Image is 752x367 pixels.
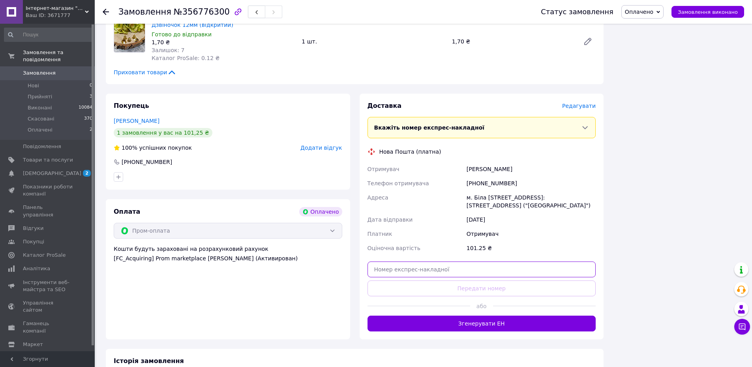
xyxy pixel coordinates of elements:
[114,21,145,52] img: Дзвіночок 12мм (відкритий)
[368,216,413,223] span: Дата відправки
[122,145,137,151] span: 100%
[449,36,577,47] div: 1,70 ₴
[103,8,109,16] div: Повернутися назад
[368,245,420,251] span: Оціночна вартість
[118,7,171,17] span: Замовлення
[114,68,176,76] span: Приховати товари
[470,302,493,310] span: або
[368,166,399,172] span: Отримувач
[23,143,61,150] span: Повідомлення
[23,238,44,245] span: Покупці
[562,103,596,109] span: Редагувати
[114,208,140,215] span: Оплата
[114,118,159,124] a: [PERSON_NAME]
[465,241,597,255] div: 101.25 ₴
[465,162,597,176] div: [PERSON_NAME]
[368,102,402,109] span: Доставка
[28,104,52,111] span: Виконані
[23,252,66,259] span: Каталог ProSale
[121,158,173,166] div: [PHONE_NUMBER]
[114,357,184,365] span: Історія замовлення
[114,254,342,262] div: [FC_Acquiring] Prom marketplace [PERSON_NAME] (Активирован)
[28,93,52,100] span: Прийняті
[152,47,185,53] span: Залишок: 7
[90,126,92,134] span: 2
[90,82,92,89] span: 0
[152,31,212,38] span: Готово до відправки
[4,28,93,42] input: Пошук
[23,299,73,314] span: Управління сайтом
[23,49,95,63] span: Замовлення та повідомлення
[114,102,149,109] span: Покупець
[671,6,744,18] button: Замовлення виконано
[83,170,91,177] span: 2
[23,320,73,334] span: Гаманець компанії
[368,231,392,237] span: Платник
[368,194,388,201] span: Адреса
[300,145,342,151] span: Додати відгук
[23,170,81,177] span: [DEMOGRAPHIC_DATA]
[23,279,73,293] span: Інструменти веб-майстра та SEO
[152,38,295,46] div: 1,70 ₴
[368,262,596,277] input: Номер експрес-накладної
[299,207,342,216] div: Оплачено
[734,319,750,335] button: Чат з покупцем
[28,82,39,89] span: Нові
[84,115,92,122] span: 370
[23,225,43,232] span: Відгуки
[23,341,43,348] span: Маркет
[114,144,192,152] div: успішних покупок
[174,7,230,17] span: №356776300
[90,93,92,100] span: 3
[23,265,50,272] span: Аналітика
[465,213,597,227] div: [DATE]
[23,204,73,218] span: Панель управління
[580,34,596,49] a: Редагувати
[678,9,738,15] span: Замовлення виконано
[368,316,596,331] button: Згенерувати ЕН
[79,104,92,111] span: 10084
[298,36,448,47] div: 1 шт.
[26,12,95,19] div: Ваш ID: 3671777
[28,115,54,122] span: Скасовані
[625,9,653,15] span: Оплачено
[465,227,597,241] div: Отримувач
[23,70,56,77] span: Замовлення
[114,128,212,137] div: 1 замовлення у вас на 101,25 ₴
[377,148,443,156] div: Нова Пошта (платна)
[26,5,85,12] span: Інтернет-магазин "Amigurumi-Mir" пряжа та фурнітура для рукоділля
[23,183,73,198] span: Показники роботи компанії
[465,176,597,190] div: [PHONE_NUMBER]
[28,126,53,134] span: Оплачені
[152,22,233,28] a: Дзвіночок 12мм (відкритий)
[114,245,342,262] div: Кошти будуть зараховані на розрахунковий рахунок
[374,124,485,131] span: Вкажіть номер експрес-накладної
[541,8,613,16] div: Статус замовлення
[152,55,219,61] span: Каталог ProSale: 0.12 ₴
[465,190,597,213] div: м. Біла [STREET_ADDRESS]: [STREET_ADDRESS] ("[GEOGRAPHIC_DATA]")
[368,180,429,186] span: Телефон отримувача
[23,156,73,164] span: Товари та послуги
